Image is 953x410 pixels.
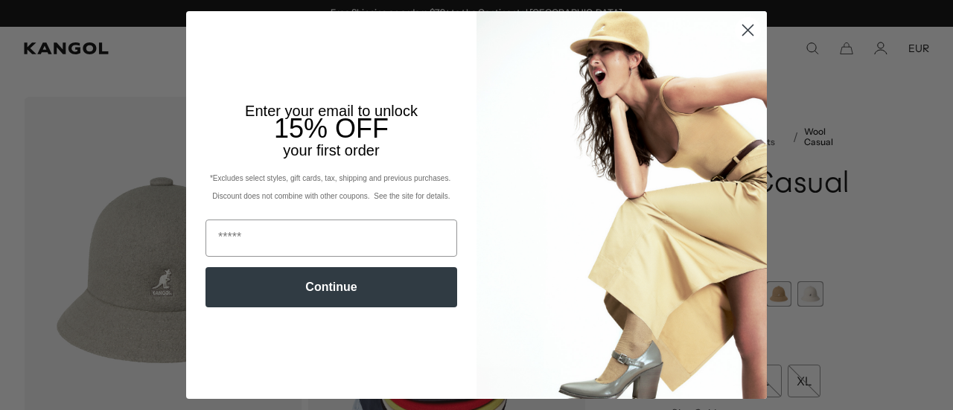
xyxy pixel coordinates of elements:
span: 15% OFF [274,113,389,144]
input: Email [205,220,457,257]
button: Continue [205,267,457,307]
span: Enter your email to unlock [245,103,418,119]
span: *Excludes select styles, gift cards, tax, shipping and previous purchases. Discount does not comb... [210,174,453,200]
button: Close dialog [735,17,761,43]
span: your first order [283,142,379,158]
img: 93be19ad-e773-4382-80b9-c9d740c9197f.jpeg [476,11,767,398]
